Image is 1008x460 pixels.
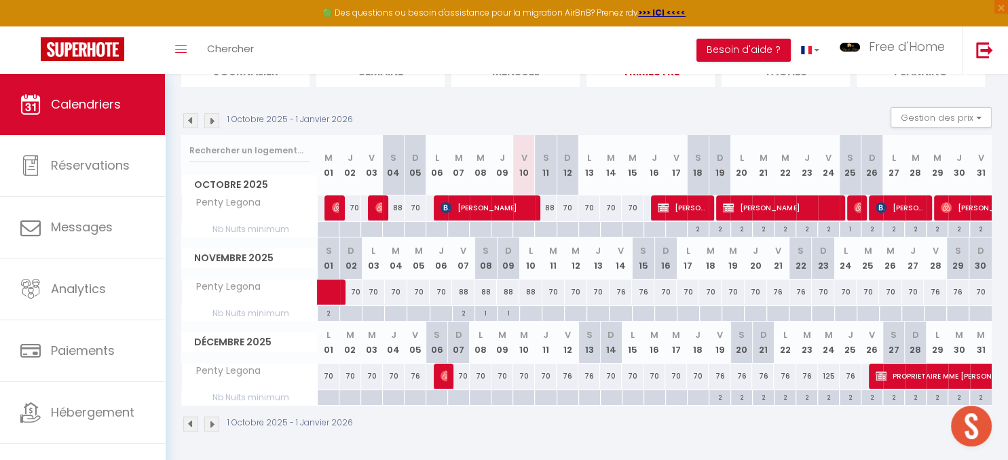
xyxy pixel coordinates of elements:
abbr: D [348,244,354,257]
abbr: J [391,328,396,341]
span: [PERSON_NAME] [332,195,339,221]
th: 11 [542,237,565,279]
th: 17 [665,135,687,195]
th: 07 [448,135,470,195]
abbr: D [977,244,984,257]
th: 22 [789,237,812,279]
th: 09 [497,237,519,279]
a: >>> ICI <<<< [638,7,686,18]
th: 07 [452,237,474,279]
abbr: J [438,244,444,257]
div: 2 [905,222,926,235]
th: 16 [654,237,677,279]
th: 15 [622,135,643,195]
abbr: J [543,328,548,341]
div: 70 [578,195,600,221]
th: 08 [470,322,491,363]
th: 27 [883,135,905,195]
div: 76 [730,364,752,389]
div: 2 [796,222,817,235]
abbr: M [729,244,737,257]
abbr: M [629,151,637,164]
span: Nb Nuits minimum [182,222,317,237]
abbr: S [390,151,396,164]
th: 01 [318,237,340,279]
div: 70 [600,195,622,221]
abbr: M [607,151,615,164]
abbr: M [324,151,333,164]
div: 2 [753,222,774,235]
th: 08 [474,237,497,279]
div: 76 [924,280,946,305]
abbr: V [565,328,571,341]
th: 10 [513,135,535,195]
abbr: J [652,151,657,164]
abbr: J [753,244,758,257]
th: 12 [565,237,587,279]
div: 70 [339,364,361,389]
abbr: V [717,328,723,341]
abbr: M [781,151,789,164]
th: 27 [901,237,924,279]
div: 70 [654,280,677,305]
abbr: V [775,244,781,257]
th: 23 [812,237,834,279]
th: 09 [491,135,513,195]
abbr: V [673,151,679,164]
div: 76 [774,364,796,389]
span: Penty Legona [184,280,264,294]
img: Super Booking [41,37,124,61]
th: 30 [948,322,970,363]
span: [PERSON_NAME] [441,363,448,389]
abbr: M [912,151,920,164]
th: 20 [730,135,752,195]
th: 20 [745,237,767,279]
th: 14 [600,135,622,195]
th: 06 [426,135,448,195]
abbr: L [844,244,848,257]
th: 03 [361,322,383,363]
abbr: M [933,151,941,164]
th: 16 [643,135,665,195]
div: 1 [475,306,497,319]
abbr: V [521,151,527,164]
abbr: D [819,244,826,257]
div: 88 [383,195,405,221]
abbr: D [608,328,614,341]
div: 2 [731,222,752,235]
th: 19 [722,237,744,279]
th: 10 [519,237,542,279]
div: 2 [709,222,730,235]
span: Analytics [51,280,106,297]
th: 02 [339,135,361,195]
abbr: M [549,244,557,257]
img: logout [976,41,993,58]
th: 02 [339,322,361,363]
div: 2 [948,222,969,235]
th: 27 [883,322,905,363]
div: 70 [557,195,578,221]
div: 2 [861,222,882,235]
div: 70 [542,280,565,305]
span: Penty Legona [184,364,264,379]
abbr: S [695,151,701,164]
div: 70 [339,195,361,221]
th: 01 [318,135,339,195]
div: 2 [970,222,992,235]
div: 70 [879,280,901,305]
abbr: J [695,328,701,341]
abbr: D [455,328,462,341]
div: 76 [632,280,654,305]
abbr: J [500,151,505,164]
abbr: V [933,244,939,257]
th: 14 [610,237,632,279]
abbr: L [739,151,743,164]
abbr: M [759,151,767,164]
div: 70 [643,364,665,389]
div: 70 [362,280,385,305]
th: 23 [796,135,818,195]
img: ... [840,43,860,52]
th: 06 [426,322,448,363]
abbr: L [587,151,591,164]
div: 70 [430,280,452,305]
